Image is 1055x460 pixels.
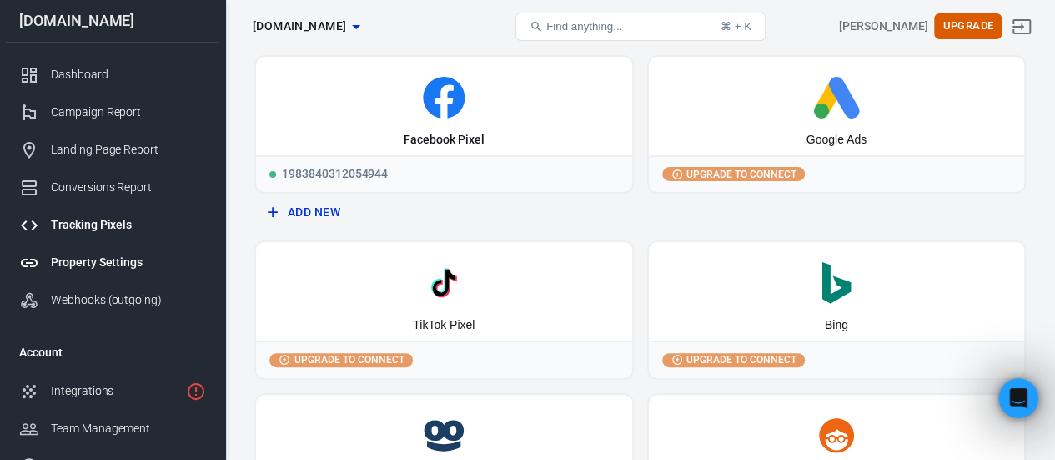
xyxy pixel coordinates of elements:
a: Landing Page Report [6,131,219,169]
li: Account [6,332,219,372]
span: Upgrade to connect [683,352,800,367]
button: Google AdsUpgrade to connect [647,55,1027,194]
div: Property Settings [51,254,206,271]
a: Facebook PixelRunning1983840312054944 [254,55,634,194]
a: Property Settings [6,244,219,281]
svg: 1 networks not verified yet [186,382,206,402]
span: coachingcollection.com [253,16,346,37]
span: Find anything... [546,20,622,33]
div: Facebook Pixel [404,132,484,149]
button: BingUpgrade to connect [647,240,1027,379]
span: Running [269,171,276,178]
a: Sign out [1002,7,1042,47]
div: Bing [825,317,848,334]
div: Account id: qZaURfLg [839,18,927,35]
div: Tracking Pixels [51,216,206,234]
div: ⌘ + K [721,20,751,33]
div: [DOMAIN_NAME] [6,13,219,28]
span: Upgrade to connect [291,352,408,367]
div: Webhooks (outgoing) [51,291,206,309]
div: Landing Page Report [51,141,206,159]
div: Campaign Report [51,104,206,121]
a: Dashboard [6,56,219,94]
a: Team Management [6,410,219,447]
div: Conversions Report [51,179,206,196]
div: Dashboard [51,66,206,83]
div: Integrations [51,382,179,400]
button: Upgrade [934,13,1002,39]
a: Conversions Report [6,169,219,206]
a: Campaign Report [6,94,219,131]
div: Google Ads [806,132,867,149]
button: Add New [261,197,627,228]
button: [DOMAIN_NAME] [246,11,366,42]
a: Webhooks (outgoing) [6,281,219,319]
button: TikTok PixelUpgrade to connect [254,240,634,379]
a: Tracking Pixels [6,206,219,244]
iframe: Intercom live chat [998,378,1038,418]
div: TikTok Pixel [413,317,475,334]
div: 1983840312054944 [256,155,632,192]
button: Find anything...⌘ + K [515,13,766,41]
a: Integrations [6,372,219,410]
span: Upgrade to connect [683,167,800,182]
div: Team Management [51,420,206,437]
